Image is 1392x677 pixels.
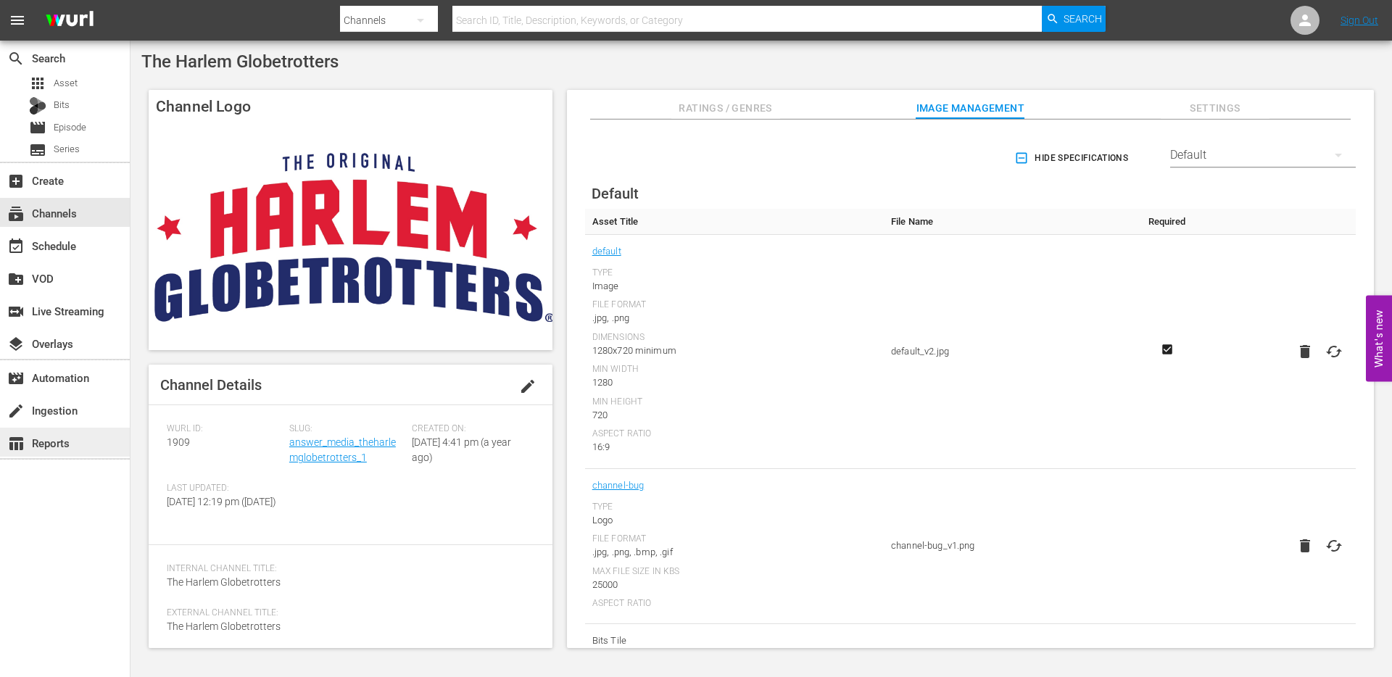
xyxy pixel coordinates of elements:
[592,502,877,513] div: Type
[289,423,405,435] span: Slug:
[1042,6,1106,32] button: Search
[1017,151,1128,166] span: Hide Specifications
[592,185,639,202] span: Default
[592,375,877,390] div: 1280
[884,235,1135,469] td: default_v2.jpg
[149,90,552,123] h4: Channel Logo
[1064,6,1102,32] span: Search
[35,4,104,38] img: ans4CAIJ8jUAAAAAAAAAAAAAAAAAAAAAAAAgQb4GAAAAAAAAAAAAAAAAAAAAAAAAJMjXAAAAAAAAAAAAAAAAAAAAAAAAgAT5G...
[167,563,527,575] span: Internal Channel Title:
[54,120,86,135] span: Episode
[592,267,877,279] div: Type
[29,119,46,136] span: Episode
[167,423,282,435] span: Wurl ID:
[149,123,552,350] img: The Harlem Globetrotters
[916,99,1024,117] span: Image Management
[167,607,527,619] span: External Channel Title:
[1170,135,1356,175] div: Default
[141,51,339,72] span: The Harlem Globetrotters
[592,566,877,578] div: Max File Size In Kbs
[884,209,1135,235] th: File Name
[7,370,25,387] span: Automation
[592,344,877,358] div: 1280x720 minimum
[7,402,25,420] span: Ingestion
[592,364,877,375] div: Min Width
[592,299,877,311] div: File Format
[29,75,46,92] span: Asset
[54,98,70,112] span: Bits
[412,423,527,435] span: Created On:
[1161,99,1269,117] span: Settings
[519,378,536,395] span: edit
[592,533,877,545] div: File Format
[510,369,545,404] button: edit
[29,97,46,115] div: Bits
[1341,14,1378,26] a: Sign Out
[54,76,78,91] span: Asset
[592,598,877,610] div: Aspect Ratio
[592,513,877,528] div: Logo
[412,436,511,463] span: [DATE] 4:41 pm (a year ago)
[585,209,884,235] th: Asset Title
[7,336,25,353] span: Overlays
[160,376,262,394] span: Channel Details
[167,483,282,494] span: Last Updated:
[884,469,1135,624] td: channel-bug_v1.png
[671,99,780,117] span: Ratings / Genres
[592,428,877,440] div: Aspect Ratio
[7,270,25,288] span: VOD
[592,545,877,560] div: .jpg, .png, .bmp, .gif
[592,332,877,344] div: Dimensions
[592,311,877,325] div: .jpg, .png
[7,205,25,223] span: Channels
[1366,296,1392,382] button: Open Feedback Widget
[7,303,25,320] span: Live Streaming
[54,142,80,157] span: Series
[7,173,25,190] span: Create
[592,279,877,294] div: Image
[167,576,281,588] span: The Harlem Globetrotters
[1011,138,1134,178] button: Hide Specifications
[289,436,396,463] a: answer_media_theharlemglobetrotters_1
[592,631,877,650] span: Bits Tile
[167,436,190,448] span: 1909
[592,440,877,454] div: 16:9
[1135,209,1198,235] th: Required
[592,578,877,592] div: 25000
[167,620,281,632] span: The Harlem Globetrotters
[592,476,645,495] a: channel-bug
[9,12,26,29] span: menu
[7,435,25,452] span: Reports
[592,408,877,423] div: 720
[7,50,25,67] span: Search
[7,238,25,255] span: Schedule
[1159,343,1176,356] svg: Required
[29,141,46,159] span: Series
[167,496,276,507] span: [DATE] 12:19 pm ([DATE])
[592,396,877,408] div: Min Height
[592,242,621,261] a: default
